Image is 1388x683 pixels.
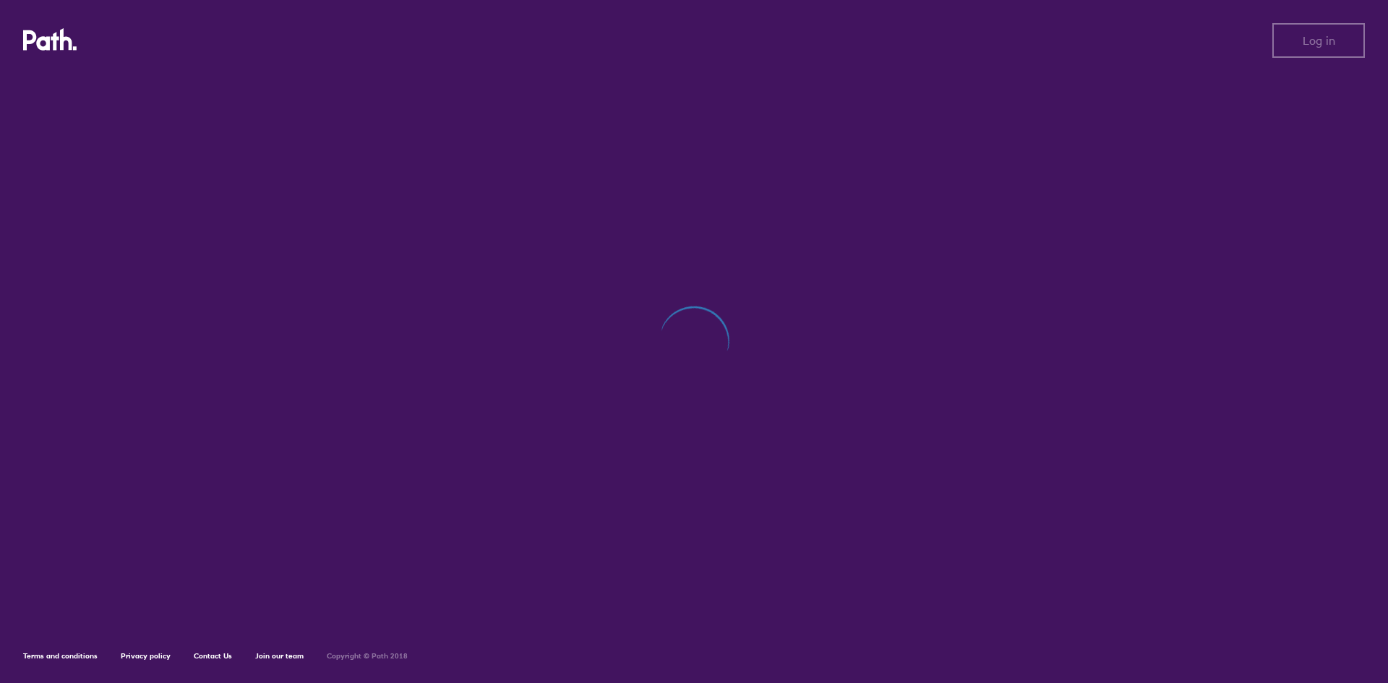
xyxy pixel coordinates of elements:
[1272,23,1365,58] button: Log in
[194,651,232,661] a: Contact Us
[255,651,304,661] a: Join our team
[121,651,171,661] a: Privacy policy
[1303,34,1335,47] span: Log in
[327,652,408,661] h6: Copyright © Path 2018
[23,651,98,661] a: Terms and conditions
